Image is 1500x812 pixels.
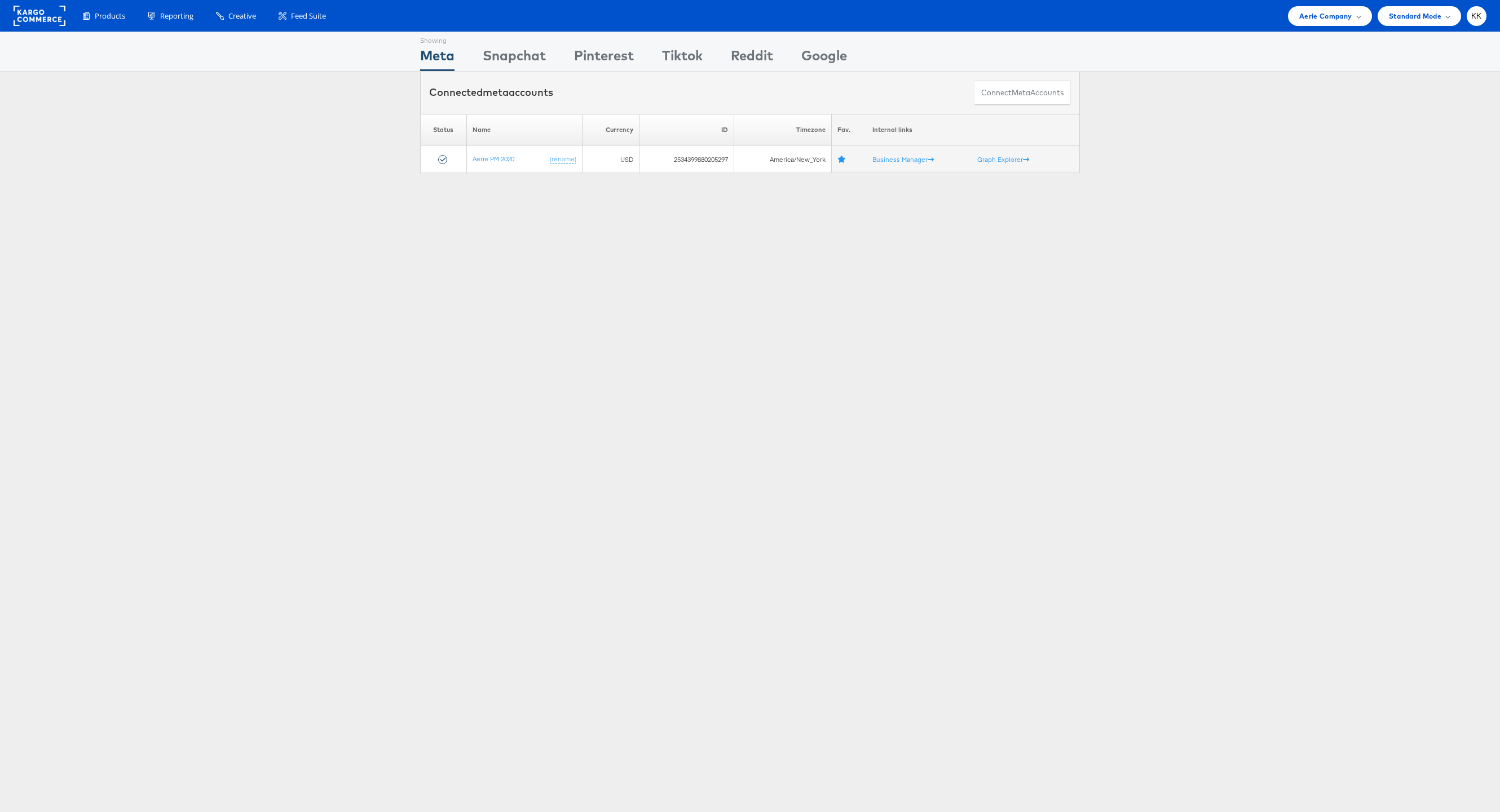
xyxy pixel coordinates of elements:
a: (rename) [550,155,576,164]
td: 2534399880205297 [639,146,734,173]
div: Tiktok [662,46,703,71]
span: KK [1471,12,1482,20]
span: Aerie Company [1299,10,1352,22]
a: Graph Explorer [977,155,1029,164]
th: Name [467,114,583,146]
td: America/New_York [734,146,832,173]
button: ConnectmetaAccounts [974,80,1071,105]
div: Meta [420,46,455,71]
span: meta [483,86,509,99]
div: Showing [420,32,455,46]
div: Connected accounts [429,85,553,100]
th: Timezone [734,114,832,146]
td: USD [582,146,639,173]
div: Google [801,46,847,71]
a: Business Manager [873,155,934,164]
div: Snapchat [483,46,546,71]
th: Status [421,114,467,146]
th: ID [639,114,734,146]
span: meta [1012,87,1030,98]
a: Aerie PM 2020 [473,155,514,163]
th: Currency [582,114,639,146]
div: Pinterest [574,46,634,71]
span: Standard Mode [1389,10,1441,22]
span: Creative [228,11,256,21]
div: Reddit [731,46,773,71]
span: Feed Suite [291,11,326,21]
span: Products [95,11,125,21]
span: Reporting [160,11,193,21]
